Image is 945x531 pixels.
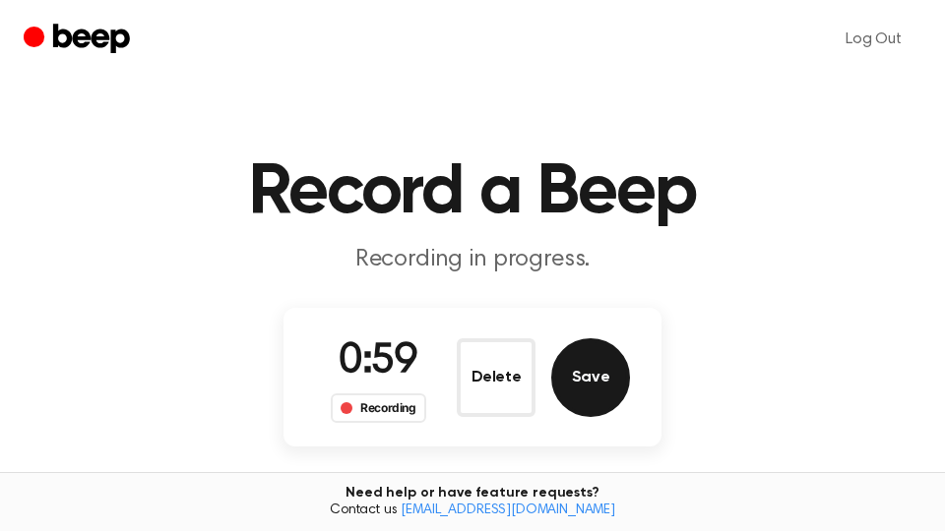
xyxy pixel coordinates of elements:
button: Delete Audio Record [457,338,535,417]
p: Recording in progress. [94,244,850,276]
span: 0:59 [339,341,417,383]
span: Contact us [12,502,933,520]
div: Recording [331,393,426,423]
h1: Record a Beep [24,157,921,228]
a: Log Out [826,16,921,63]
a: [EMAIL_ADDRESS][DOMAIN_NAME] [401,503,615,517]
a: Beep [24,21,135,59]
button: Save Audio Record [551,338,630,417]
